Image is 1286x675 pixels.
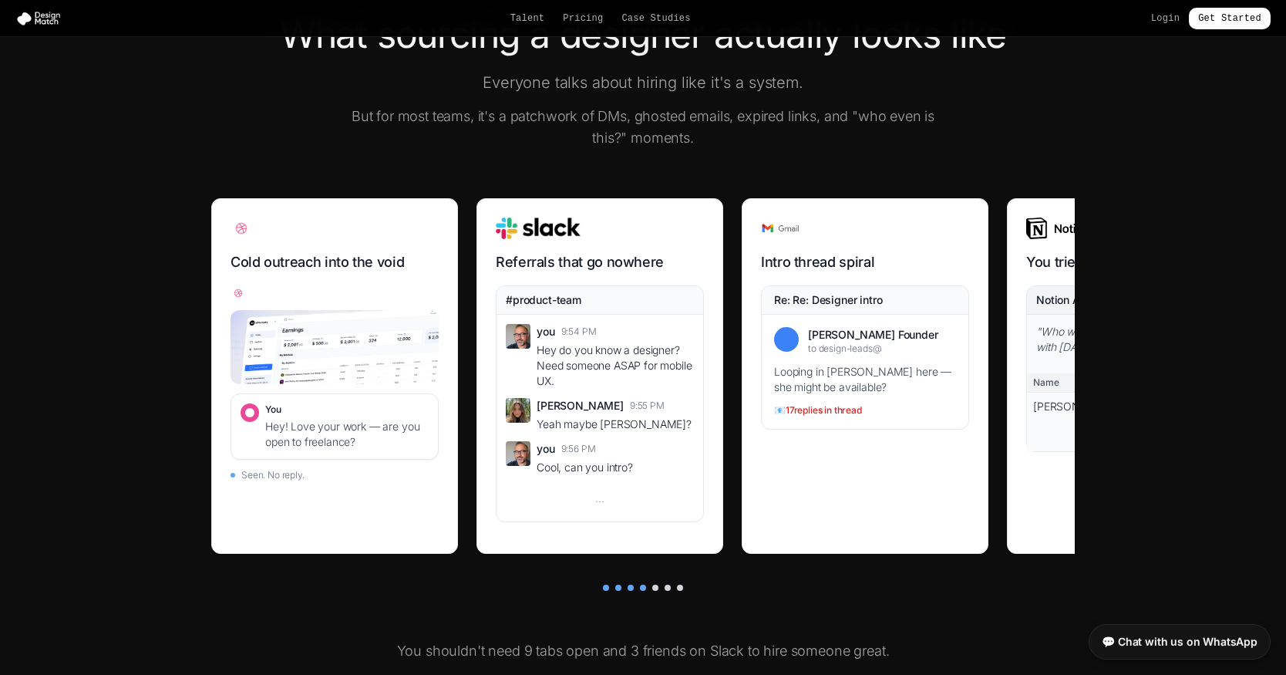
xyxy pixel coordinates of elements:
h3: Referrals that go nowhere [496,251,704,273]
img: Sarah [506,398,530,423]
div: Seen. No reply. [231,469,439,481]
div: Name [1027,373,1078,392]
div: Yep. This is a real process someone used to hire. [211,198,458,554]
div: to design-leads@ [808,343,956,355]
img: Dribbble [231,285,246,301]
img: Notion [1026,218,1089,239]
img: You [506,324,530,349]
img: xMarkets dashboard [231,310,439,384]
div: [PERSON_NAME] Founder [808,327,956,343]
div: [PERSON_NAME] [1027,393,1078,451]
span: 9:54 PM [561,326,597,338]
img: You [506,441,530,466]
img: Dribbble [231,218,252,239]
p: Everyone talks about hiring like it's a system. [347,72,939,93]
a: Get Started [1189,8,1271,29]
span: you [537,324,555,339]
div: Yep. This is a real process someone used to hire. [476,198,723,554]
div: Cool, can you intro? [537,460,694,475]
span: [PERSON_NAME] [537,398,624,413]
div: Looping in [PERSON_NAME] here — she might be available? [774,364,956,395]
div: " Who was that designer we worked with [DATE]? " [1036,324,1224,355]
div: Notion AI [1036,292,1083,308]
span: you [537,441,555,457]
a: Pricing [563,12,603,25]
div: Hey do you know a designer? Need someone ASAP for mobile UX. [537,343,694,389]
p: You shouldn't need 9 tabs open and 3 friends on Slack to hire someone great. [347,640,939,662]
span: 9:55 PM [630,400,665,412]
span: 9:56 PM [561,443,596,455]
div: Hey! Love your work — are you open to freelance? [265,419,429,450]
a: Case Studies [621,12,690,25]
span: #product-team [506,292,581,308]
h2: What sourcing a designer actually looks like [211,16,1075,53]
div: Yep. This is a real process someone used to hire. [742,198,988,554]
a: Talent [510,12,545,25]
h3: Intro thread spiral [761,251,969,273]
div: 📧 17 replies in thread [774,404,956,417]
img: Slack [496,218,581,239]
h3: You tried to get organized [1026,251,1234,273]
h3: Cold outreach into the void [231,251,439,273]
div: Yeah maybe [PERSON_NAME]? [537,417,694,432]
div: ... [506,484,694,512]
img: Design Match [15,11,68,26]
img: Gmail [761,218,800,239]
div: Re: Re: Designer intro [774,292,882,308]
div: Yep. This is a real process someone used to hire. [1007,198,1254,554]
a: 💬 Chat with us on WhatsApp [1089,624,1271,660]
a: Login [1151,12,1180,25]
div: You [265,403,429,416]
p: But for most teams, it's a patchwork of DMs, ghosted emails, expired links, and "who even is this... [347,106,939,149]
